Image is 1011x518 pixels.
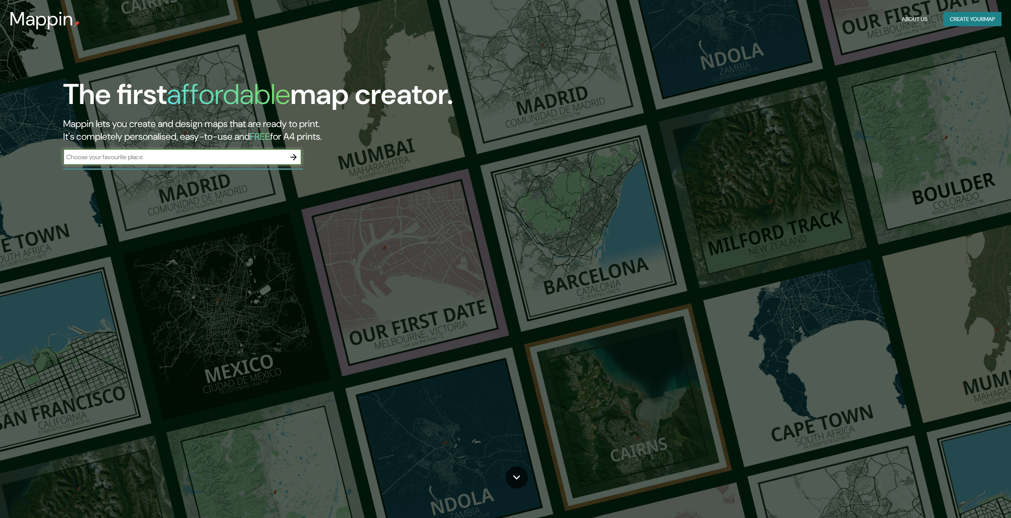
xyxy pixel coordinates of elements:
[167,76,290,113] h1: affordable
[943,12,1001,27] button: Create yourmap
[10,8,73,30] h3: Mappin
[63,117,569,143] h2: Mappin lets you create and design maps that are ready to print. It's completely personalised, eas...
[73,21,80,27] img: mappin-pin
[899,12,931,27] button: About Us
[63,78,453,117] h1: The first map creator.
[63,152,286,162] input: Choose your favourite place
[250,130,270,142] h5: FREE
